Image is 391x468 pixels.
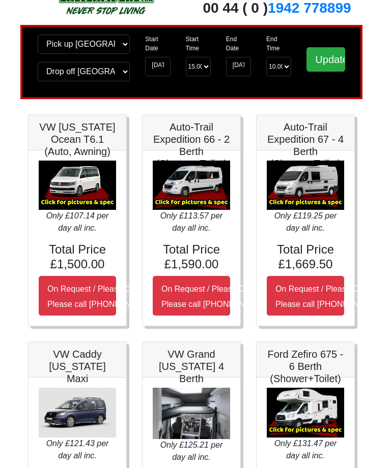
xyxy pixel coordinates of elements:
i: Only £119.25 per day all inc. [275,211,338,232]
i: Only £121.43 per day all inc. [47,439,109,460]
button: On Request / Please Call UsPlease call [PHONE_NUMBER] [267,276,345,316]
h5: Auto-Trail Expedition 67 - 4 Berth (Shower+Toilet) [267,121,345,170]
img: VW Caddy California Maxi [39,388,117,438]
h5: VW [US_STATE] Ocean T6.1 (Auto, Awning) [39,121,117,158]
i: Only £125.21 per day all inc. [161,441,224,461]
small: On Request / Please Call Us Please call [PHONE_NUMBER] [48,285,163,308]
i: Only £131.47 per day all inc. [275,439,338,460]
input: Start Date [146,57,171,76]
i: Only £107.14 per day all inc. [47,211,109,232]
input: Return Date [227,57,252,76]
h5: Ford Zefiro 675 - 6 Berth (Shower+Toilet) [267,348,345,385]
button: On Request / Please Call UsPlease call [PHONE_NUMBER] [153,276,231,316]
h4: Total Price £1,500.00 [39,242,117,272]
label: End Time [267,35,292,53]
img: Ford Zefiro 675 - 6 Berth (Shower+Toilet) [267,388,345,438]
h4: Total Price £1,669.50 [267,242,345,272]
img: VW California Ocean T6.1 (Auto, Awning) [39,161,117,210]
button: On Request / Please Call UsPlease call [PHONE_NUMBER] [39,276,117,316]
h5: VW Caddy [US_STATE] Maxi [39,348,117,385]
input: Update [307,47,346,72]
h5: VW Grand [US_STATE] 4 Berth [153,348,231,385]
img: Auto-Trail Expedition 66 - 2 Berth (Shower+Toilet) [153,161,231,210]
i: Only £113.57 per day all inc. [161,211,224,232]
small: On Request / Please Call Us Please call [PHONE_NUMBER] [276,285,391,308]
img: VW Grand California 4 Berth [153,388,231,439]
h4: Total Price £1,590.00 [153,242,231,272]
small: On Request / Please Call Us Please call [PHONE_NUMBER] [162,285,277,308]
label: Start Time [186,35,211,53]
h5: Auto-Trail Expedition 66 - 2 Berth (Shower+Toilet) [153,121,231,170]
label: Start Date [146,35,171,53]
label: End Date [227,35,252,53]
img: Auto-Trail Expedition 67 - 4 Berth (Shower+Toilet) [267,161,345,210]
